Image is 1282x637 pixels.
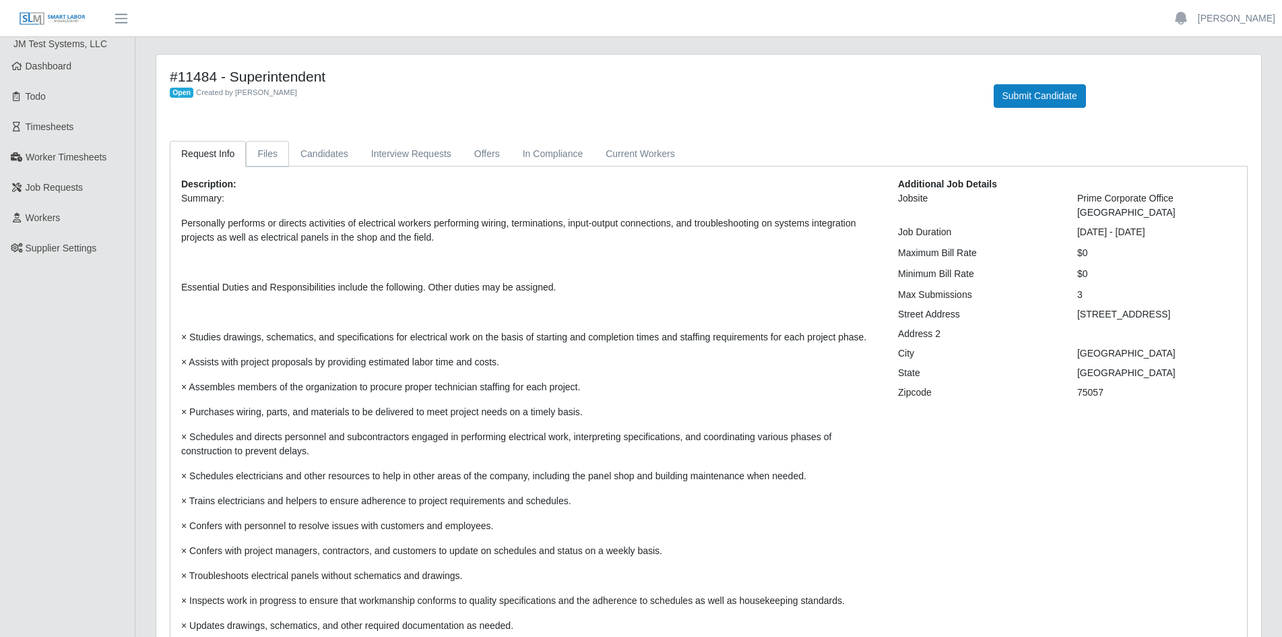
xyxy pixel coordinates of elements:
p: Personally performs or directs activities of electrical workers performing wiring, terminations, ... [181,216,878,245]
p: × Confers with personnel to resolve issues with customers and employees. [181,519,878,533]
div: 75057 [1067,386,1246,400]
span: Dashboard [26,61,72,71]
p: × Inspects work in progress to ensure that workmanship conforms to quality specifications and the... [181,594,878,608]
p: × Updates drawings, schematics, and other required documentation as needed. [181,619,878,633]
div: Maximum Bill Rate [888,246,1067,260]
div: City [888,346,1067,361]
b: Additional Job Details [898,179,997,189]
img: SLM Logo [19,11,86,26]
a: Candidates [289,141,360,167]
a: Interview Requests [360,141,463,167]
span: Workers [26,212,61,223]
p: × Purchases wiring, parts, and materials to be delivered to meet project needs on a timely basis. [181,405,878,419]
div: Jobsite [888,191,1067,220]
p: × Assembles members of the organization to procure proper technician staffing for each project. [181,380,878,394]
span: Created by [PERSON_NAME] [196,88,297,96]
div: $0 [1067,267,1246,281]
button: Submit Candidate [994,84,1086,108]
span: Worker Timesheets [26,152,106,162]
p: × Schedules and directs personnel and subcontractors engaged in performing electrical work, inter... [181,430,878,458]
div: 3 [1067,288,1246,302]
p: Essential Duties and Responsibilities include the following. Other duties may be assigned. [181,280,878,295]
div: State [888,366,1067,380]
div: [GEOGRAPHIC_DATA] [1067,346,1246,361]
a: Offers [463,141,511,167]
a: Files [246,141,289,167]
p: × Troubleshoots electrical panels without schematics and drawings. [181,569,878,583]
b: Description: [181,179,236,189]
span: JM Test Systems, LLC [13,38,107,49]
span: Supplier Settings [26,243,97,253]
div: [GEOGRAPHIC_DATA] [1067,366,1246,380]
div: [DATE] - [DATE] [1067,225,1246,239]
a: Current Workers [594,141,686,167]
a: Request Info [170,141,246,167]
p: × Assists with project proposals by providing estimated labor time and costs. [181,355,878,369]
a: [PERSON_NAME] [1198,11,1275,26]
span: Open [170,88,193,98]
span: Todo [26,91,46,102]
div: Minimum Bill Rate [888,267,1067,281]
div: Max Submissions [888,288,1067,302]
div: Prime Corporate Office [GEOGRAPHIC_DATA] [1067,191,1246,220]
p: × Trains electricians and helpers to ensure adherence to project requirements and schedules. [181,494,878,508]
p: × Studies drawings, schematics, and specifications for electrical work on the basis of starting a... [181,330,878,344]
div: Address 2 [888,327,1067,341]
p: × Confers with project managers, contractors, and customers to update on schedules and status on ... [181,544,878,558]
div: [STREET_ADDRESS] [1067,307,1246,322]
p: × Schedules electricians and other resources to help in other areas of the company, including the... [181,469,878,483]
div: Job Duration [888,225,1067,239]
span: Timesheets [26,121,74,132]
div: $0 [1067,246,1246,260]
div: Street Address [888,307,1067,322]
span: Job Requests [26,182,84,193]
h4: #11484 - Superintendent [170,68,973,85]
a: In Compliance [511,141,595,167]
p: Summary: [181,191,878,206]
div: Zipcode [888,386,1067,400]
